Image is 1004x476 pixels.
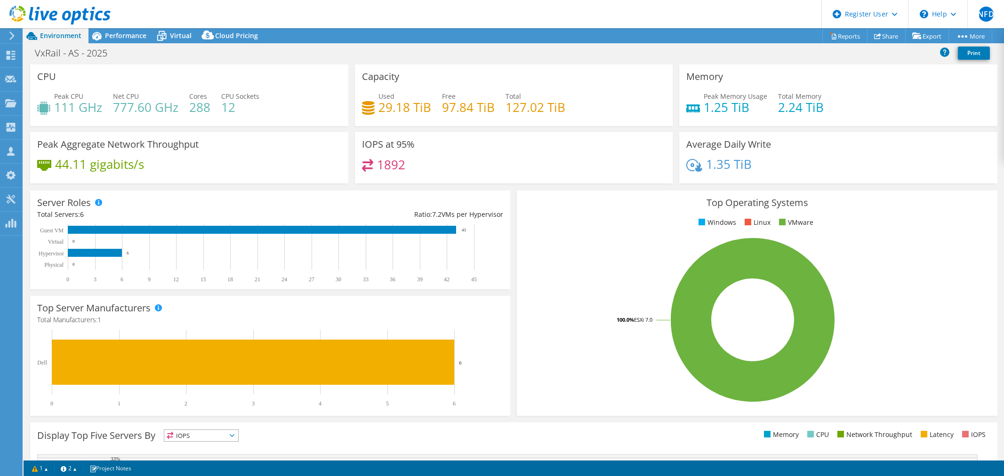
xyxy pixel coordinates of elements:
h3: Top Operating Systems [524,198,990,208]
li: VMware [777,217,813,228]
a: 2 [54,462,83,474]
a: 1 [25,462,55,474]
h1: VxRail - AS - 2025 [31,48,122,58]
text: Guest VM [40,227,64,234]
tspan: ESXi 7.0 [634,316,652,323]
text: 15 [201,276,206,283]
text: 0 [50,400,53,407]
text: 45 [471,276,477,283]
span: 6 [80,210,84,219]
h4: 12 [221,102,259,112]
text: Physical [44,262,64,268]
text: Virtual [48,238,64,245]
h3: Average Daily Write [686,139,771,150]
h4: 127.02 TiB [506,102,565,112]
text: 21 [255,276,260,283]
a: More [948,29,992,43]
text: 24 [281,276,287,283]
div: Total Servers: [37,209,270,220]
text: 3 [252,400,255,407]
span: Performance [105,31,146,40]
h3: Memory [686,71,723,82]
text: 43 [462,228,466,232]
text: 6 [120,276,123,283]
a: Share [867,29,906,43]
a: Print [958,47,990,60]
span: Peak CPU [54,92,83,101]
span: Environment [40,31,81,40]
h3: Top Server Manufacturers [37,303,151,313]
li: Windows [696,217,736,228]
h4: Total Manufacturers: [37,315,503,325]
h4: 29.18 TiB [378,102,431,112]
h4: 44.11 gigabits/s [55,159,144,169]
text: 12 [173,276,179,283]
span: Total [506,92,521,101]
span: Cores [189,92,207,101]
text: 6 [459,360,462,365]
text: 3 [94,276,96,283]
text: 0 [72,239,75,244]
h3: Server Roles [37,198,91,208]
h4: 111 GHz [54,102,102,112]
h3: Capacity [362,71,399,82]
h4: 1892 [377,159,405,170]
a: Export [905,29,949,43]
li: Linux [742,217,771,228]
text: 2 [185,400,187,407]
span: IOPS [164,430,238,441]
text: Dell [37,359,47,366]
li: CPU [805,429,829,440]
text: 42 [444,276,450,283]
h4: 97.84 TiB [442,102,495,112]
svg: \n [920,10,928,18]
span: Virtual [170,31,192,40]
text: 6 [453,400,456,407]
span: 1 [97,315,101,324]
text: 1 [118,400,120,407]
text: 0 [66,276,69,283]
text: 5 [386,400,389,407]
span: Total Memory [778,92,821,101]
li: Latency [918,429,954,440]
h4: 1.25 TiB [704,102,767,112]
text: 9 [148,276,151,283]
h4: 288 [189,102,210,112]
span: NFD [979,7,994,22]
text: 27 [309,276,314,283]
text: 30 [336,276,341,283]
h3: Peak Aggregate Network Throughput [37,139,199,150]
text: 33% [111,456,120,461]
li: Memory [762,429,799,440]
li: Network Throughput [835,429,912,440]
h4: 2.24 TiB [778,102,824,112]
span: 7.2 [432,210,442,219]
text: 18 [227,276,233,283]
text: 4 [319,400,321,407]
text: Hypervisor [39,250,64,257]
span: Cloud Pricing [215,31,258,40]
a: Reports [822,29,867,43]
h4: 777.60 GHz [113,102,178,112]
text: 0 [72,262,75,267]
text: 6 [127,251,129,255]
text: 33 [363,276,369,283]
text: 36 [390,276,395,283]
div: Ratio: VMs per Hypervisor [270,209,503,220]
span: Net CPU [113,92,139,101]
h4: 1.35 TiB [706,159,752,169]
li: IOPS [960,429,986,440]
span: Used [378,92,394,101]
span: Free [442,92,456,101]
span: CPU Sockets [221,92,259,101]
tspan: 100.0% [617,316,634,323]
span: Peak Memory Usage [704,92,767,101]
h3: CPU [37,71,56,82]
a: Project Notes [83,462,138,474]
h3: IOPS at 95% [362,139,415,150]
text: 39 [417,276,423,283]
